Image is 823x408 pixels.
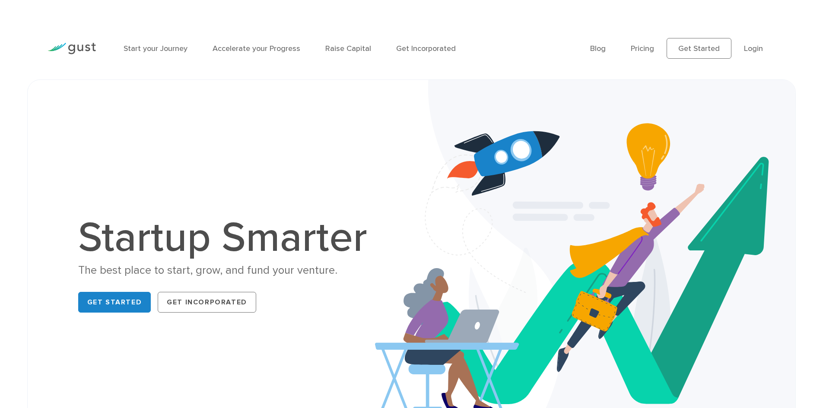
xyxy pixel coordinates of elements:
[78,217,376,259] h1: Startup Smarter
[396,44,456,53] a: Get Incorporated
[590,44,606,53] a: Blog
[124,44,187,53] a: Start your Journey
[325,44,371,53] a: Raise Capital
[78,292,151,313] a: Get Started
[48,43,96,54] img: Gust Logo
[158,292,256,313] a: Get Incorporated
[78,263,376,278] div: The best place to start, grow, and fund your venture.
[744,44,763,53] a: Login
[213,44,300,53] a: Accelerate your Progress
[631,44,654,53] a: Pricing
[667,38,731,59] a: Get Started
